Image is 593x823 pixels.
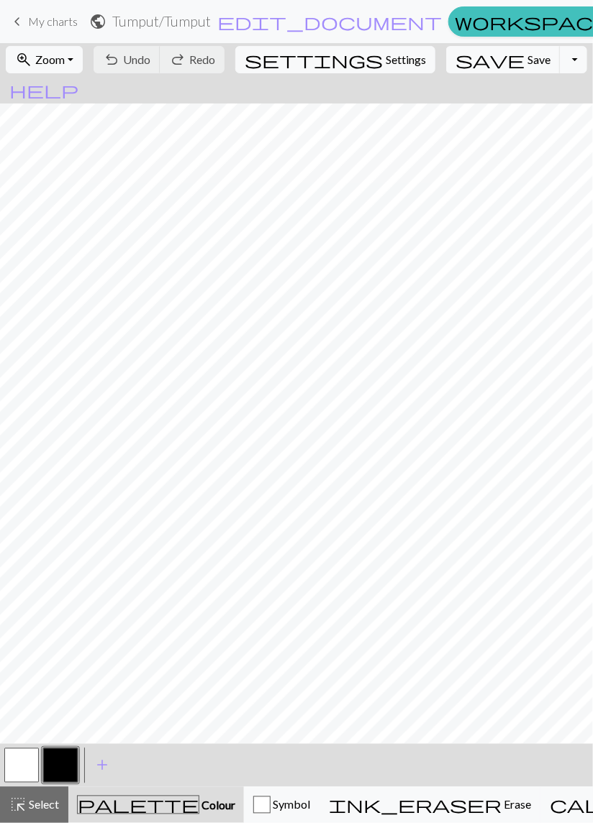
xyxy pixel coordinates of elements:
[27,798,59,811] span: Select
[456,50,525,70] span: save
[244,787,320,823] button: Symbol
[217,12,442,32] span: edit_document
[528,52,551,66] span: Save
[329,795,502,815] span: ink_eraser
[6,46,83,73] button: Zoom
[320,787,540,823] button: Erase
[235,46,435,73] button: SettingsSettings
[28,14,78,28] span: My charts
[112,13,211,29] h2: Tumput / Tumput
[15,50,32,70] span: zoom_in
[89,12,107,32] span: public
[9,12,26,32] span: keyboard_arrow_left
[199,799,235,812] span: Colour
[9,9,78,34] a: My charts
[386,51,426,68] span: Settings
[271,798,310,811] span: Symbol
[446,46,561,73] button: Save
[245,50,383,70] span: settings
[9,795,27,815] span: highlight_alt
[245,51,383,68] i: Settings
[502,798,531,811] span: Erase
[35,52,65,66] span: Zoom
[78,795,199,815] span: palette
[68,787,244,823] button: Colour
[9,80,78,100] span: help
[94,755,111,776] span: add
